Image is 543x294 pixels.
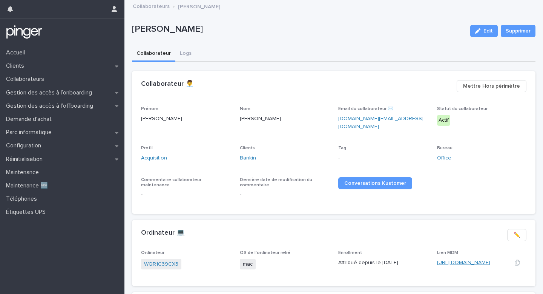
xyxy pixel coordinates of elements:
[3,129,58,136] p: Parc informatique
[3,62,30,70] p: Clients
[437,260,490,265] a: [URL][DOMAIN_NAME]
[338,177,412,189] a: Conversations Kustomer
[470,25,498,37] button: Edit
[240,107,250,111] span: Nom
[141,107,158,111] span: Prénom
[3,116,58,123] p: Demande d'achat
[3,102,99,110] p: Gestion des accès à l’offboarding
[3,49,31,56] p: Accueil
[3,195,43,203] p: Téléphones
[506,27,531,35] span: Supprimer
[240,251,290,255] span: OS de l'ordinateur relié
[141,178,201,187] span: Commentaire collaborateur maintenance
[175,46,196,62] button: Logs
[178,2,220,10] p: [PERSON_NAME]
[240,259,256,270] span: mac
[3,76,50,83] p: Collaborateurs
[240,154,256,162] a: Bankin
[338,107,393,111] span: Email du collaborateur ✉️
[3,142,47,149] p: Configuration
[338,116,423,129] a: [DOMAIN_NAME][EMAIL_ADDRESS][DOMAIN_NAME]
[141,146,153,150] span: Profil
[437,154,451,162] a: Office
[6,25,43,40] img: mTgBEunGTSyRkCgitkcU
[240,115,330,123] p: [PERSON_NAME]
[141,154,167,162] a: Acquisition
[338,146,346,150] span: Tag
[3,209,52,216] p: Étiquettes UPS
[437,146,452,150] span: Bureau
[483,28,493,34] span: Edit
[514,231,520,239] span: ✏️
[437,115,450,126] div: Actif
[437,251,458,255] span: Lien MDM
[132,46,175,62] button: Collaborateur
[141,251,164,255] span: Ordinateur
[240,178,312,187] span: Dernière date de modification du commentaire
[507,229,526,241] button: ✏️
[338,251,362,255] span: Enrollment
[344,181,406,186] span: Conversations Kustomer
[3,182,54,189] p: Maintenance 🆕
[338,154,428,162] p: -
[3,169,45,176] p: Maintenance
[501,25,535,37] button: Supprimer
[437,107,488,111] span: Statut du collaborateur
[457,80,526,92] button: Mettre Hors périmètre
[141,115,231,123] p: [PERSON_NAME]
[3,89,98,96] p: Gestion des accès à l’onboarding
[3,156,49,163] p: Réinitialisation
[144,260,178,268] a: WQR1C39CX3
[141,191,231,199] p: -
[141,80,194,88] h2: Collaborateur 👨‍💼
[133,2,170,10] a: Collaborateurs
[141,229,185,237] h2: Ordinateur 💻
[463,82,520,90] span: Mettre Hors périmètre
[240,191,330,199] p: -
[132,24,464,35] p: [PERSON_NAME]
[338,259,428,267] p: Attribué depuis le [DATE]
[240,146,255,150] span: Clients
